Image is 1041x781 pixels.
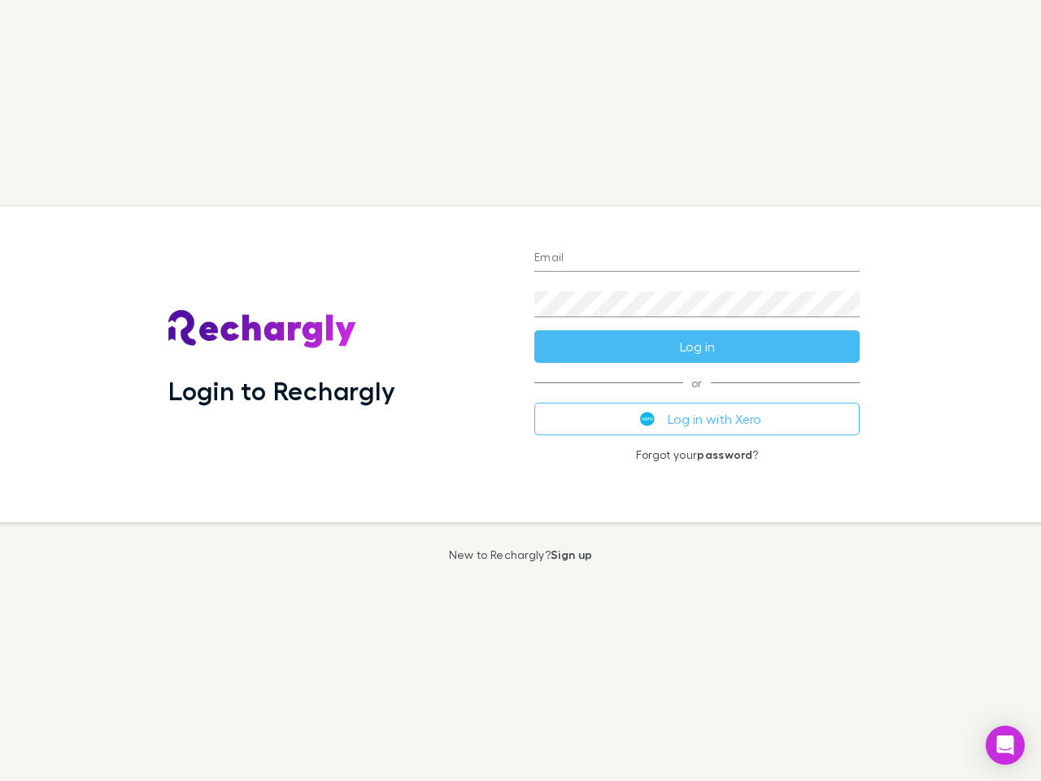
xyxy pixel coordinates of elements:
img: Xero's logo [640,412,655,426]
h1: Login to Rechargly [168,375,395,406]
a: password [697,447,752,461]
p: Forgot your ? [534,448,860,461]
button: Log in [534,330,860,363]
span: or [534,382,860,383]
button: Log in with Xero [534,403,860,435]
a: Sign up [551,548,592,561]
p: New to Rechargly? [449,548,593,561]
div: Open Intercom Messenger [986,726,1025,765]
img: Rechargly's Logo [168,310,357,349]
